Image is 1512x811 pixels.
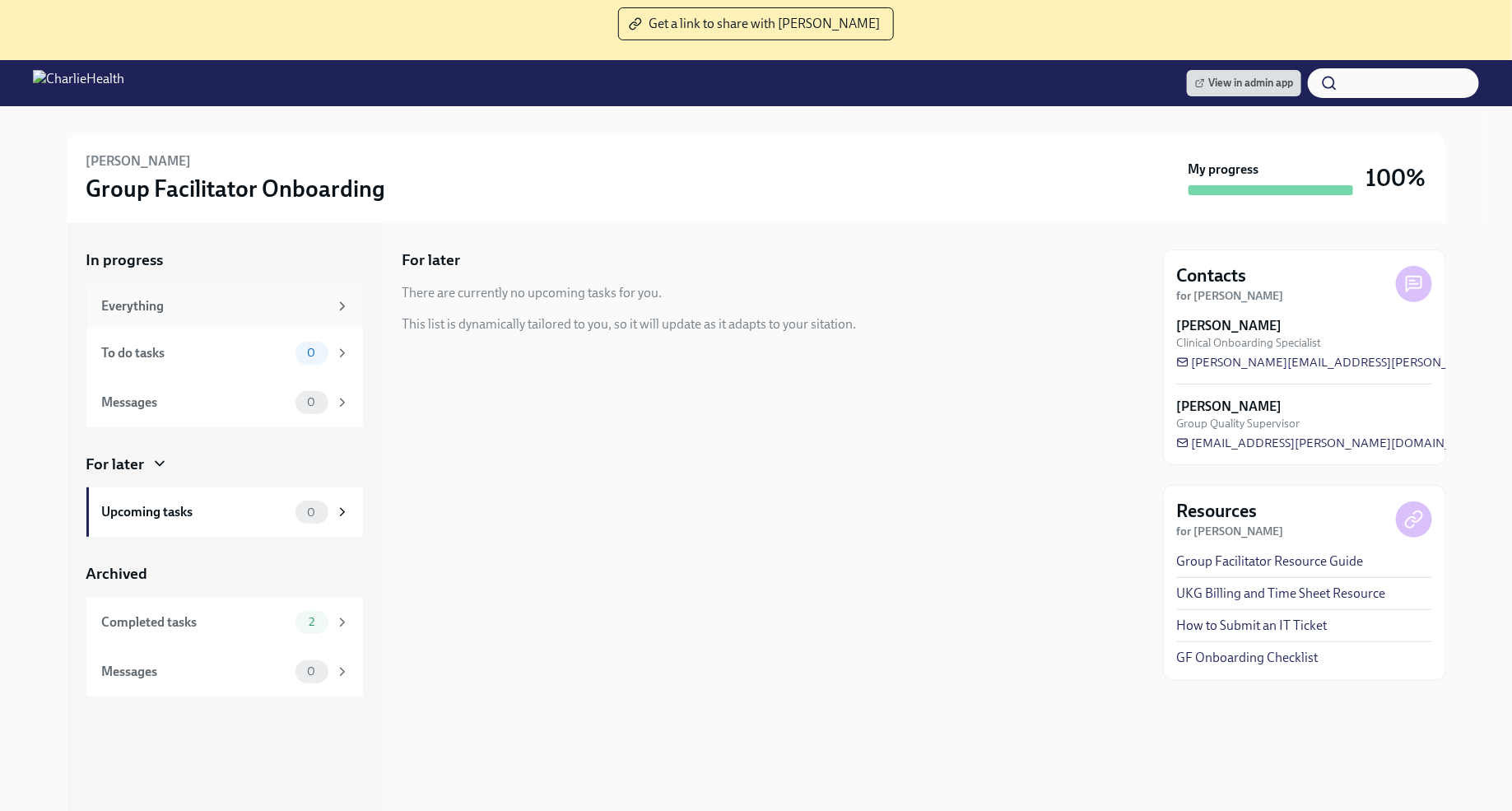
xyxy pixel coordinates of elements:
[86,284,363,329] a: Everything
[102,503,289,521] div: Upcoming tasks
[402,249,461,271] h5: For later
[86,647,363,697] a: Messages0
[1366,163,1426,193] h3: 100%
[86,487,363,537] a: Upcoming tasks0
[299,616,324,628] span: 2
[1177,499,1258,524] h4: Resources
[1177,585,1386,603] a: UKG Billing and Time Sheet Resource
[102,297,328,315] div: Everything
[86,249,363,271] a: In progress
[86,378,363,427] a: Messages0
[102,344,289,362] div: To do tasks
[632,16,880,32] span: Get a link to share with [PERSON_NAME]
[1177,317,1282,335] strong: [PERSON_NAME]
[86,174,386,203] h3: Group Facilitator Onboarding
[1177,289,1284,303] strong: for [PERSON_NAME]
[1187,70,1301,96] a: View in admin app
[618,7,894,40] button: Get a link to share with [PERSON_NAME]
[86,598,363,647] a: Completed tasks2
[297,396,325,408] span: 0
[102,663,289,681] div: Messages
[86,454,145,475] div: For later
[1177,649,1319,667] a: GF Onboarding Checklist
[402,284,663,302] div: There are currently no upcoming tasks for you.
[1195,75,1293,91] span: View in admin app
[33,70,124,96] img: CharlieHealth
[86,152,192,170] h6: [PERSON_NAME]
[1177,524,1284,538] strong: for [PERSON_NAME]
[297,347,325,359] span: 0
[1177,335,1322,351] span: Clinical Onboarding Specialist
[402,315,857,333] div: This list is dynamically tailored to you, so it will update as it adapts to your sitation.
[297,665,325,678] span: 0
[102,394,289,412] div: Messages
[297,506,325,519] span: 0
[86,563,363,585] a: Archived
[1177,617,1328,635] a: How to Submit an IT Ticket
[1189,161,1259,179] strong: My progress
[1177,416,1300,431] span: Group Quality Supervisor
[1177,398,1282,416] strong: [PERSON_NAME]
[86,454,363,475] a: For later
[86,329,363,378] a: To do tasks0
[1177,263,1247,288] h4: Contacts
[1177,552,1364,571] a: Group Facilitator Resource Guide
[1177,435,1491,451] a: [EMAIL_ADDRESS][PERSON_NAME][DOMAIN_NAME]
[102,613,289,632] div: Completed tasks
